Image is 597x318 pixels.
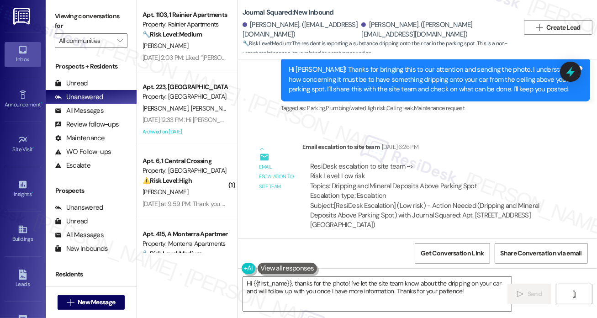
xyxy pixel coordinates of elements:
div: Prospects [46,186,137,196]
label: Viewing conversations for [55,9,127,33]
div: Archived on [DATE] [142,126,228,138]
div: [DATE] 6:26 PM [380,142,418,152]
div: Property: [GEOGRAPHIC_DATA] [143,92,227,101]
span: Get Conversation Link [421,249,484,258]
div: Apt. 415, A Monterra Apartments [143,229,227,239]
div: Apt. 6, 1 Central Crossing [143,156,227,166]
div: WO Follow-ups [55,147,111,157]
input: All communities [59,33,113,48]
textarea: Hi {{first_name}}, thanks for the photo! I've let the site team know about the dripping on your c... [243,277,512,311]
strong: ⚠️ Risk Level: High [143,176,192,185]
a: Inbox [5,42,41,67]
div: Prospects + Residents [46,62,137,71]
div: Email escalation to site team [302,142,561,155]
a: Site Visit • [5,132,41,157]
span: Maintenance request [414,104,465,112]
strong: 🔧 Risk Level: Medium [143,30,202,38]
div: All Messages [55,230,104,240]
span: • [33,145,34,151]
a: Buildings [5,222,41,246]
span: • [41,100,42,106]
a: Insights • [5,177,41,201]
span: [PERSON_NAME] [143,188,188,196]
div: Unanswered [55,92,103,102]
div: Escalate [55,161,90,170]
div: Apt. 223, [GEOGRAPHIC_DATA] [143,82,227,92]
div: [PERSON_NAME]. ([EMAIL_ADDRESS][DOMAIN_NAME]) [243,20,359,40]
span: Plumbing/water , [326,104,365,112]
div: Apt. 1103, 1 Rainier Apartments [143,10,227,20]
div: [PERSON_NAME]. ([PERSON_NAME][EMAIL_ADDRESS][DOMAIN_NAME]) [361,20,512,40]
span: [PERSON_NAME] [143,42,188,50]
a: Leads [5,267,41,291]
div: ResiDesk escalation to site team -> Risk Level: Low risk Topics: Dripping and Mineral Deposits Ab... [310,162,553,201]
span: Share Conversation via email [501,249,582,258]
div: Property: [GEOGRAPHIC_DATA] [143,166,227,175]
span: Ceiling leak , [386,104,414,112]
button: Share Conversation via email [495,243,588,264]
span: • [32,190,33,196]
img: ResiDesk Logo [13,8,32,25]
div: New Inbounds [55,244,108,254]
i:  [517,291,524,298]
button: Create Lead [524,20,592,35]
i:  [571,291,577,298]
div: Tagged as: [281,101,590,115]
div: Unread [55,79,88,88]
span: Create Lead [547,23,581,32]
button: New Message [58,295,125,310]
div: Hi [PERSON_NAME]! Thanks for bringing this to our attention and sending the photo. I understand h... [289,65,576,94]
strong: 🔧 Risk Level: Medium [143,249,202,258]
strong: 🔧 Risk Level: Medium [243,40,291,47]
span: [PERSON_NAME] [191,104,237,112]
b: Journal Squared: New Inbound [243,8,334,17]
div: Unread [55,217,88,226]
div: Property: Monterra Apartments [143,239,227,249]
div: Subject: [ResiDesk Escalation] (Low risk) - Action Needed (Dripping and Mineral Deposits Above Pa... [310,201,553,230]
div: Property: Rainier Apartments [143,20,227,29]
i:  [536,24,543,31]
div: Unanswered [55,203,103,212]
div: Email escalation to site team [259,162,295,191]
span: : The resident is reporting a substance dripping onto their car in the parking spot. This is a no... [243,39,519,58]
div: Maintenance [55,133,105,143]
span: Parking , [307,104,326,112]
span: Send [528,289,542,299]
button: Send [507,284,552,304]
button: Get Conversation Link [415,243,490,264]
div: Residents [46,270,137,279]
span: High risk , [365,104,387,112]
span: New Message [78,297,115,307]
div: [DATE] 2:03 PM: Liked “[PERSON_NAME] (Rainier Apartments): You're very welcome! Please don't hesi... [143,53,572,62]
i:  [117,37,122,44]
div: All Messages [55,106,104,116]
div: Review follow-ups [55,120,119,129]
i:  [67,299,74,306]
span: [PERSON_NAME] [143,104,191,112]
